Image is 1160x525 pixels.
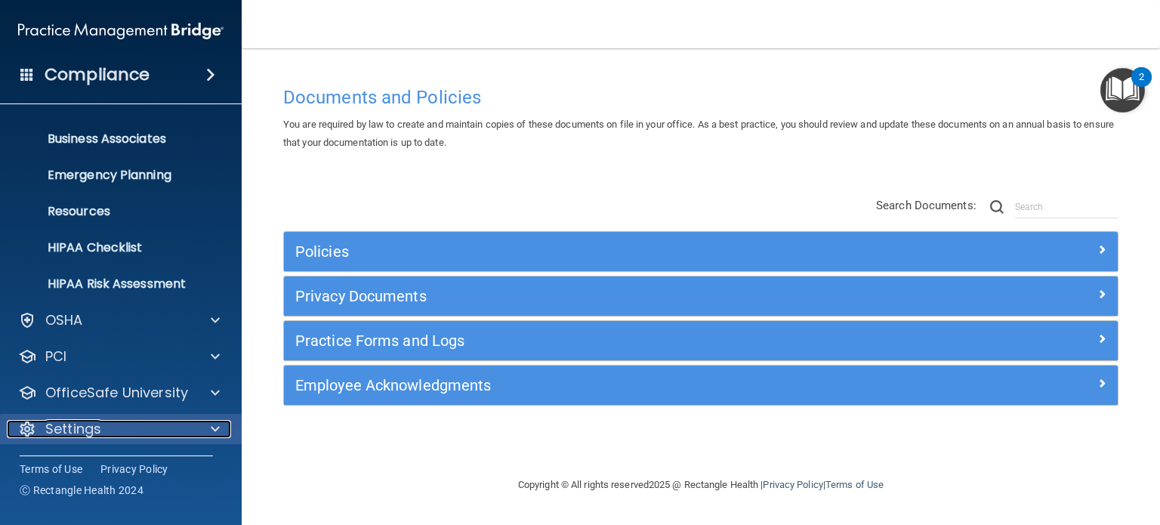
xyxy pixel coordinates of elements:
[1139,77,1144,97] div: 2
[283,88,1118,107] h4: Documents and Policies
[295,377,898,394] h5: Employee Acknowledgments
[295,373,1106,397] a: Employee Acknowledgments
[763,479,822,490] a: Privacy Policy
[18,16,224,46] img: PMB logo
[295,284,1106,308] a: Privacy Documents
[10,131,216,147] p: Business Associates
[18,384,220,402] a: OfficeSafe University
[18,347,220,366] a: PCI
[990,200,1004,214] img: ic-search.3b580494.png
[20,483,143,498] span: Ⓒ Rectangle Health 2024
[45,64,150,85] h4: Compliance
[45,384,188,402] p: OfficeSafe University
[1015,196,1118,218] input: Search
[295,239,1106,264] a: Policies
[425,461,976,509] div: Copyright © All rights reserved 2025 @ Rectangle Health | |
[283,119,1114,148] span: You are required by law to create and maintain copies of these documents on file in your office. ...
[100,462,168,477] a: Privacy Policy
[825,479,884,490] a: Terms of Use
[18,311,220,329] a: OSHA
[295,288,898,304] h5: Privacy Documents
[10,204,216,219] p: Resources
[295,332,898,349] h5: Practice Forms and Logs
[45,347,66,366] p: PCI
[18,420,220,438] a: Settings
[1100,68,1145,113] button: Open Resource Center, 2 new notifications
[20,462,82,477] a: Terms of Use
[10,240,216,255] p: HIPAA Checklist
[45,420,101,438] p: Settings
[45,311,83,329] p: OSHA
[295,243,898,260] h5: Policies
[10,168,216,183] p: Emergency Planning
[295,329,1106,353] a: Practice Forms and Logs
[10,276,216,292] p: HIPAA Risk Assessment
[876,199,976,212] span: Search Documents:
